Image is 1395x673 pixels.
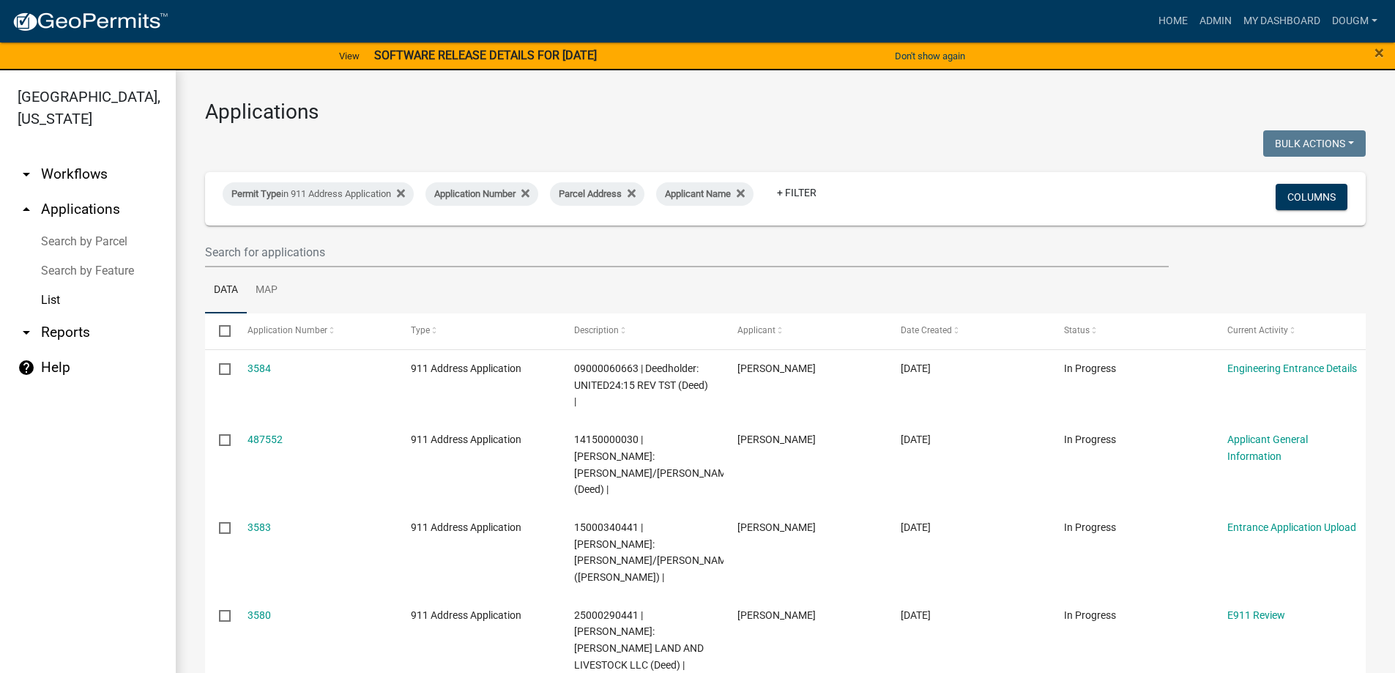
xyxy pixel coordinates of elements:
span: 911 Address Application [411,521,521,533]
span: In Progress [1064,434,1116,445]
div: in 911 Address Application [223,182,414,206]
a: 3580 [248,609,271,621]
i: arrow_drop_down [18,166,35,183]
span: In Progress [1064,609,1116,621]
strong: SOFTWARE RELEASE DETAILS FOR [DATE] [374,48,597,62]
a: + Filter [765,179,828,206]
span: Status [1064,325,1090,335]
span: Date Created [901,325,952,335]
span: Applicant Name [665,188,731,199]
i: help [18,359,35,376]
i: arrow_drop_up [18,201,35,218]
button: Close [1374,44,1384,62]
datatable-header-cell: Type [396,313,559,349]
h3: Applications [205,100,1366,124]
span: In Progress [1064,521,1116,533]
a: Applicant General Information [1227,434,1308,462]
a: Map [247,267,286,314]
span: 09/30/2025 [901,521,931,533]
span: 15000340441 | Deedholder: KOEHN, STACY L/KING, KYLE J (Deed) | [574,521,735,583]
a: 487552 [248,434,283,445]
span: Becky Schultz [737,609,816,621]
a: Dougm [1326,7,1383,35]
a: View [333,44,365,68]
datatable-header-cell: Select [205,313,233,349]
datatable-header-cell: Description [560,313,723,349]
span: Permit Type [231,188,281,199]
span: 09/23/2025 [901,609,931,621]
span: Application Number [434,188,516,199]
button: Columns [1276,184,1347,210]
a: Engineering Entrance Details [1227,362,1357,374]
span: Applicant [737,325,775,335]
datatable-header-cell: Current Activity [1213,313,1377,349]
span: Becky Schultz [737,362,816,374]
datatable-header-cell: Application Number [233,313,396,349]
span: Description [574,325,619,335]
span: 10/03/2025 [901,434,931,445]
a: Entrance Application Upload [1227,521,1356,533]
span: Becky Schultz [737,434,816,445]
span: Current Activity [1227,325,1288,335]
span: 911 Address Application [411,434,521,445]
span: Becky Schultz [737,521,816,533]
input: Search for applications [205,237,1169,267]
button: Bulk Actions [1263,130,1366,157]
a: My Dashboard [1238,7,1326,35]
span: × [1374,42,1384,63]
span: Parcel Address [559,188,622,199]
span: Application Number [248,325,327,335]
a: E911 Review [1227,609,1285,621]
button: Don't show again [889,44,971,68]
a: 3583 [248,521,271,533]
datatable-header-cell: Date Created [887,313,1050,349]
span: 14150000030 | Deedholder: BIERSTEDT, ANDREA/HAMILTON, TEYLOR (Deed) | [574,434,735,495]
a: Data [205,267,247,314]
span: In Progress [1064,362,1116,374]
span: 911 Address Application [411,609,521,621]
span: 10/03/2025 [901,362,931,374]
a: Home [1153,7,1194,35]
i: arrow_drop_down [18,324,35,341]
span: 09000060663 | Deedholder: UNITED24:15 REV TST (Deed) | [574,362,708,408]
span: 911 Address Application [411,362,521,374]
a: Admin [1194,7,1238,35]
a: 3584 [248,362,271,374]
span: Type [411,325,430,335]
span: 25000290441 | Deedholder: CRUSE LAND AND LIVESTOCK LLC (Deed) | [574,609,704,671]
datatable-header-cell: Status [1050,313,1213,349]
datatable-header-cell: Applicant [723,313,887,349]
